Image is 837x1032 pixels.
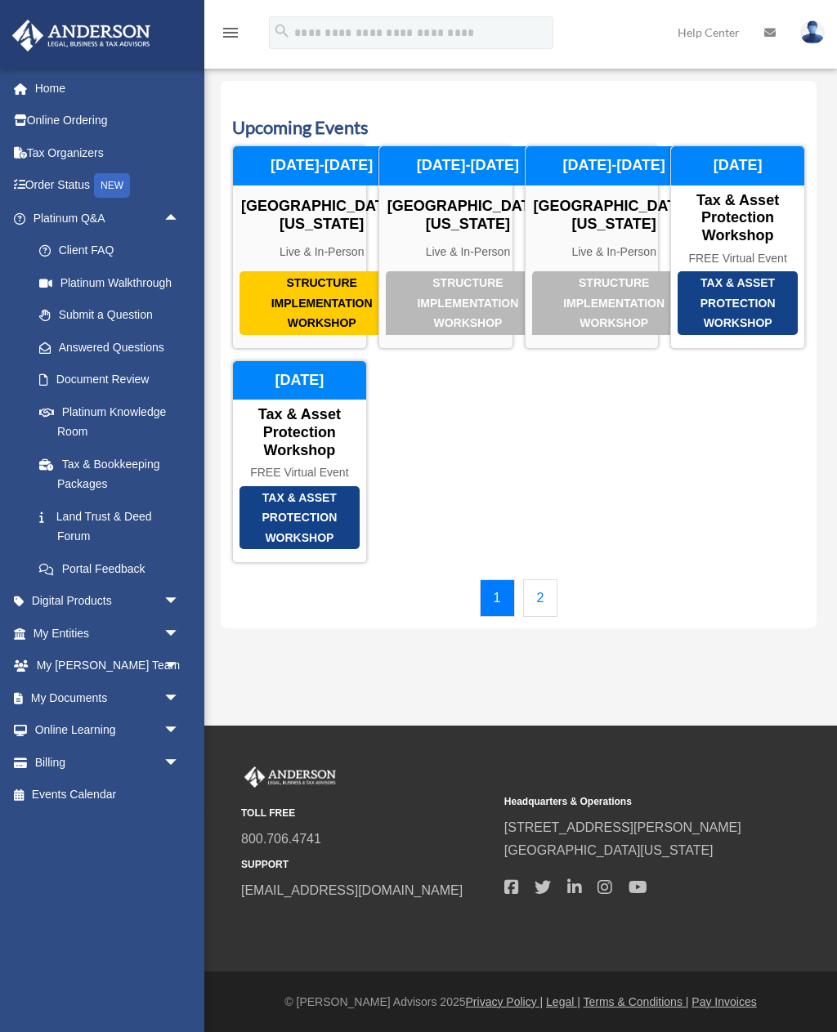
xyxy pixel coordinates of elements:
div: [DATE]-[DATE] [233,146,410,185]
a: 2 [523,579,558,617]
i: search [273,22,291,40]
div: Structure Implementation Workshop [239,271,404,335]
img: Anderson Advisors Platinum Portal [241,766,339,788]
a: Document Review [23,364,204,396]
div: FREE Virtual Event [233,466,366,480]
div: [DATE] [671,146,804,185]
i: menu [221,23,240,42]
div: [DATE] [233,361,366,400]
a: [EMAIL_ADDRESS][DOMAIN_NAME] [241,883,463,897]
a: Answered Questions [23,331,204,364]
img: Anderson Advisors Platinum Portal [7,20,155,51]
a: Structure Implementation Workshop [GEOGRAPHIC_DATA], [US_STATE] Live & In-Person [DATE]-[DATE] [378,145,513,349]
a: Tax & Asset Protection Workshop Tax & Asset Protection Workshop FREE Virtual Event [DATE] [232,360,367,564]
small: TOLL FREE [241,805,493,822]
a: Platinum Knowledge Room [23,395,204,448]
a: My Entitiesarrow_drop_down [11,617,204,650]
span: arrow_drop_down [163,617,196,650]
div: Tax & Asset Protection Workshop [678,271,798,335]
a: Client FAQ [23,235,204,267]
a: Order StatusNEW [11,169,204,203]
a: Online Learningarrow_drop_down [11,714,204,747]
a: Land Trust & Deed Forum [23,500,204,552]
div: NEW [94,173,130,198]
small: SUPPORT [241,856,493,873]
a: Submit a Question [23,299,204,332]
span: arrow_drop_down [163,681,196,715]
small: Headquarters & Operations [504,793,756,811]
span: arrow_drop_down [163,746,196,780]
a: 800.706.4741 [241,832,321,846]
div: Live & In-Person [233,245,410,259]
a: My Documentsarrow_drop_down [11,681,204,714]
a: [GEOGRAPHIC_DATA][US_STATE] [504,843,714,857]
a: My [PERSON_NAME] Teamarrow_drop_down [11,650,204,682]
div: [GEOGRAPHIC_DATA], [US_STATE] [526,198,703,233]
a: Tax & Asset Protection Workshop Tax & Asset Protection Workshop FREE Virtual Event [DATE] [670,145,805,349]
div: Tax & Asset Protection Workshop [239,486,360,550]
div: Structure Implementation Workshop [532,271,696,335]
a: [STREET_ADDRESS][PERSON_NAME] [504,820,741,834]
a: Terms & Conditions | [584,995,689,1008]
a: 1 [480,579,515,617]
a: Structure Implementation Workshop [GEOGRAPHIC_DATA], [US_STATE] Live & In-Person [DATE]-[DATE] [525,145,660,349]
a: Legal | [546,995,580,1008]
div: Live & In-Person [526,245,703,259]
a: Structure Implementation Workshop [GEOGRAPHIC_DATA], [US_STATE] Live & In-Person [DATE]-[DATE] [232,145,367,349]
span: arrow_drop_down [163,585,196,619]
div: Tax & Asset Protection Workshop [671,192,804,245]
div: [GEOGRAPHIC_DATA], [US_STATE] [379,198,557,233]
div: [DATE]-[DATE] [526,146,703,185]
span: arrow_drop_down [163,650,196,683]
div: Structure Implementation Workshop [386,271,550,335]
a: Portal Feedback [23,552,204,585]
a: Billingarrow_drop_down [11,746,204,779]
div: Tax & Asset Protection Workshop [233,406,366,459]
a: Tax & Bookkeeping Packages [23,448,204,500]
span: arrow_drop_up [163,202,196,235]
a: Tax Organizers [11,136,204,169]
h3: Upcoming Events [232,115,805,141]
div: [DATE]-[DATE] [379,146,557,185]
div: Live & In-Person [379,245,557,259]
a: Privacy Policy | [466,995,544,1008]
a: Events Calendar [11,779,196,811]
a: Platinum Q&Aarrow_drop_up [11,202,204,235]
div: © [PERSON_NAME] Advisors 2025 [204,992,837,1012]
span: arrow_drop_down [163,714,196,748]
a: Home [11,72,204,105]
a: Online Ordering [11,105,204,137]
a: Platinum Walkthrough [23,266,204,299]
a: menu [221,29,240,42]
div: FREE Virtual Event [671,252,804,266]
a: Digital Productsarrow_drop_down [11,585,204,618]
img: User Pic [800,20,825,44]
div: [GEOGRAPHIC_DATA], [US_STATE] [233,198,410,233]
